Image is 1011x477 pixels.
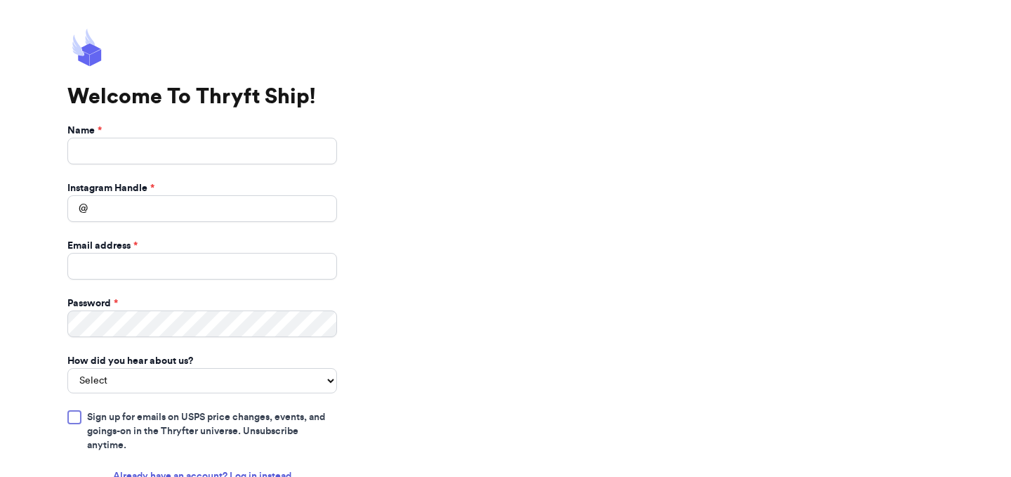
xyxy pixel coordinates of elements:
[67,124,102,138] label: Name
[87,410,337,452] span: Sign up for emails on USPS price changes, events, and goings-on in the Thryfter universe. Unsubsc...
[67,195,88,222] div: @
[67,84,337,110] h1: Welcome To Thryft Ship!
[67,239,138,253] label: Email address
[67,181,154,195] label: Instagram Handle
[67,296,118,311] label: Password
[67,354,193,368] label: How did you hear about us?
